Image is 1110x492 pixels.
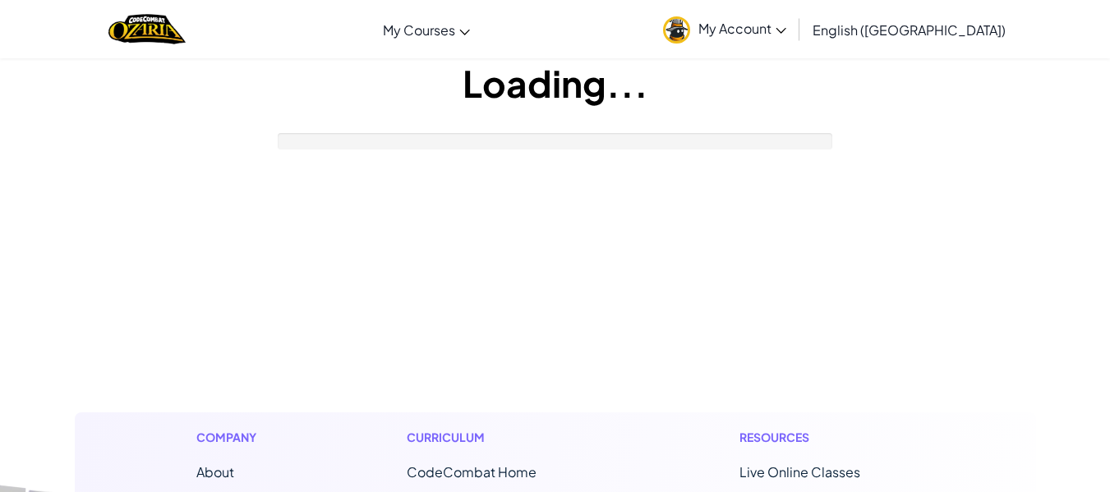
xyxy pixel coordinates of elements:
img: Home [108,12,185,46]
h1: Company [196,429,273,446]
a: Ozaria by CodeCombat logo [108,12,185,46]
a: English ([GEOGRAPHIC_DATA]) [804,7,1014,52]
a: Live Online Classes [739,463,860,481]
span: My Courses [383,21,455,39]
a: My Courses [375,7,478,52]
span: My Account [698,20,786,37]
a: My Account [655,3,795,55]
h1: Curriculum [407,429,606,446]
span: CodeCombat Home [407,463,537,481]
a: About [196,463,234,481]
img: avatar [663,16,690,44]
h1: Resources [739,429,914,446]
span: English ([GEOGRAPHIC_DATA]) [813,21,1006,39]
